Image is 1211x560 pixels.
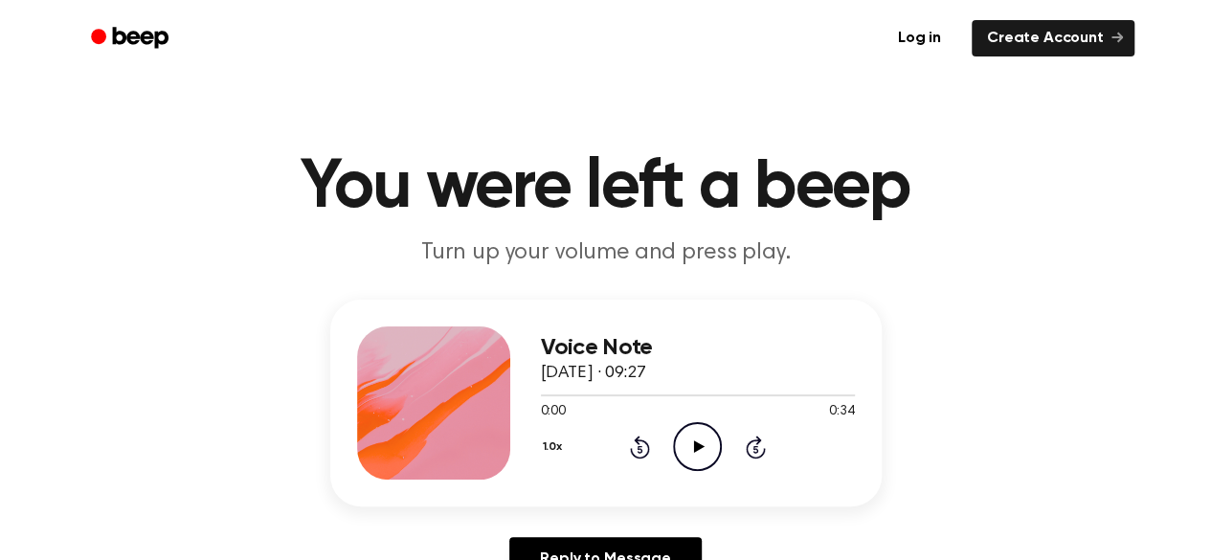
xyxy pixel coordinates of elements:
[972,20,1134,56] a: Create Account
[541,402,566,422] span: 0:00
[541,335,855,361] h3: Voice Note
[541,365,646,382] span: [DATE] · 09:27
[116,153,1096,222] h1: You were left a beep
[829,402,854,422] span: 0:34
[78,20,186,57] a: Beep
[238,237,974,269] p: Turn up your volume and press play.
[879,16,960,60] a: Log in
[541,431,570,463] button: 1.0x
